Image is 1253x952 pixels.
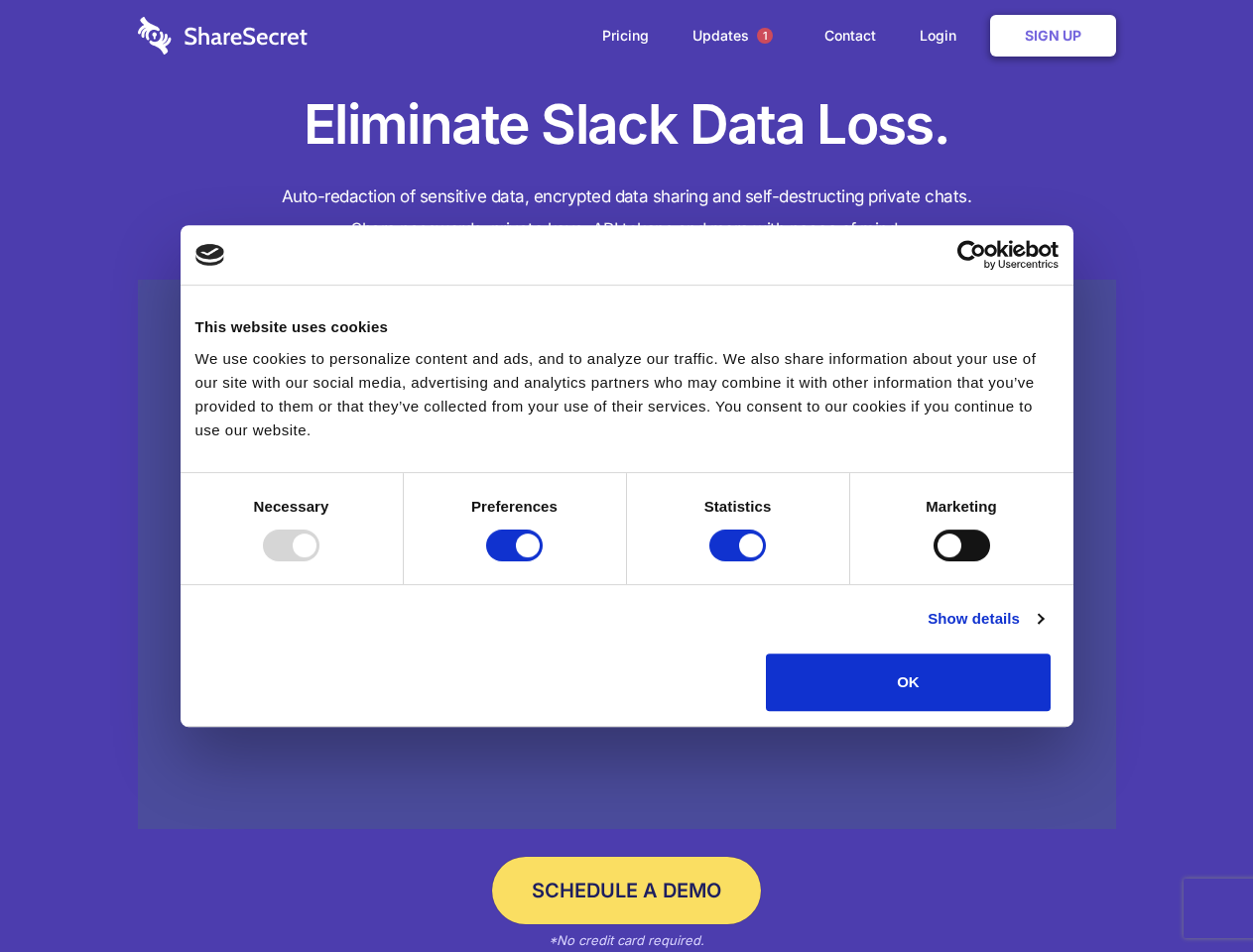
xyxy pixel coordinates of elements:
strong: Preferences [471,498,558,515]
div: This website uses cookies [195,315,1059,339]
a: Show details [928,607,1043,631]
h4: Auto-redaction of sensitive data, encrypted data sharing and self-destructing private chats. Shar... [138,180,1116,246]
img: logo [195,244,225,266]
a: Contact [805,5,896,66]
a: Usercentrics Cookiebot - opens in a new window [885,240,1059,270]
a: Wistia video thumbnail [138,280,1116,830]
div: We use cookies to personalize content and ads, and to analyze our traffic. We also share informat... [195,347,1059,442]
img: logo-wordmark-white-trans-d4663122ce5f474addd5e946df7df03e33cb6a1c49d2221995e7729f52c070b2.svg [138,17,308,55]
button: OK [766,654,1051,711]
strong: Marketing [926,498,997,515]
h1: Eliminate Slack Data Loss. [138,89,1116,161]
a: Schedule a Demo [492,857,761,924]
strong: Necessary [254,498,329,515]
a: Pricing [582,5,669,66]
span: 1 [757,28,773,44]
a: Sign Up [990,15,1116,57]
strong: Statistics [704,498,772,515]
em: *No credit card required. [549,932,704,948]
a: Login [900,5,986,66]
